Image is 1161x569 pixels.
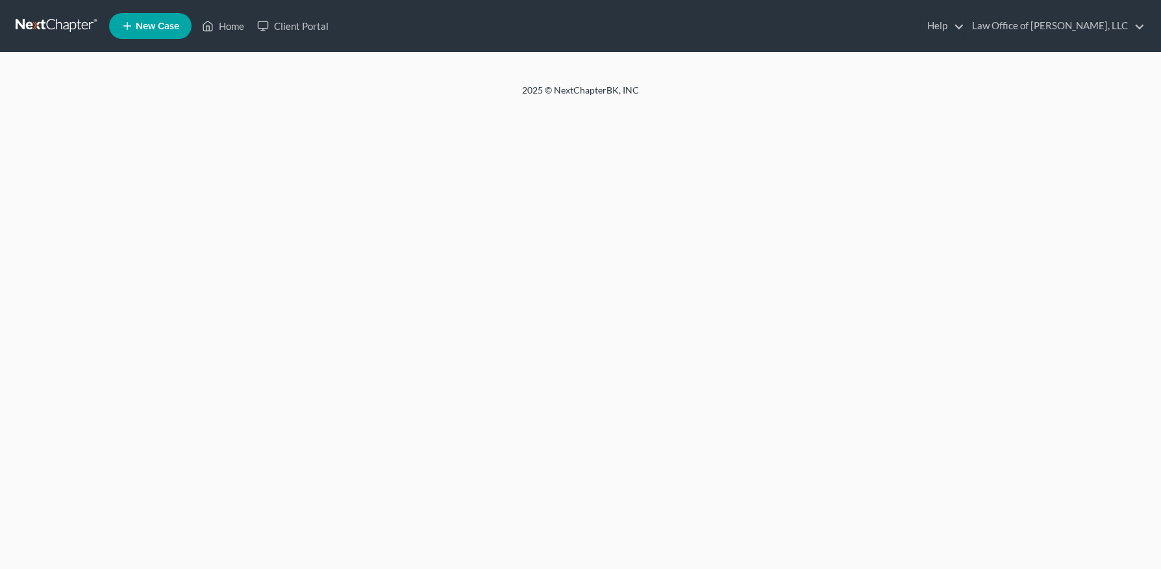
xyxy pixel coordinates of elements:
[195,14,251,38] a: Home
[251,14,335,38] a: Client Portal
[109,13,192,39] new-legal-case-button: New Case
[921,14,964,38] a: Help
[210,84,951,107] div: 2025 © NextChapterBK, INC
[966,14,1145,38] a: Law Office of [PERSON_NAME], LLC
